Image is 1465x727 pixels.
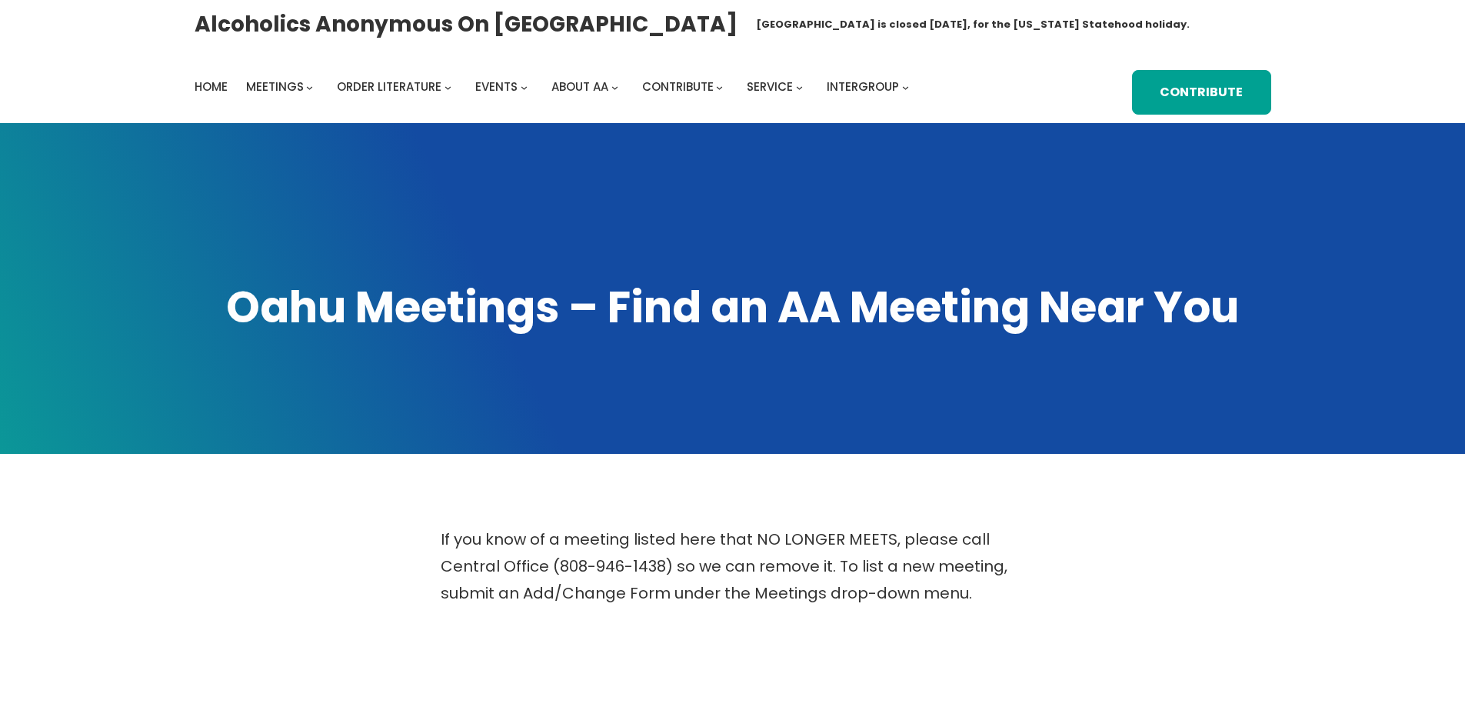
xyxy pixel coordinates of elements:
[246,78,304,95] span: Meetings
[827,78,899,95] span: Intergroup
[195,278,1271,337] h1: Oahu Meetings – Find an AA Meeting Near You
[444,83,451,90] button: Order Literature submenu
[796,83,803,90] button: Service submenu
[756,17,1190,32] h1: [GEOGRAPHIC_DATA] is closed [DATE], for the [US_STATE] Statehood holiday.
[521,83,528,90] button: Events submenu
[195,76,228,98] a: Home
[195,76,914,98] nav: Intergroup
[195,78,228,95] span: Home
[902,83,909,90] button: Intergroup submenu
[747,78,793,95] span: Service
[551,76,608,98] a: About AA
[747,76,793,98] a: Service
[475,76,518,98] a: Events
[246,76,304,98] a: Meetings
[611,83,618,90] button: About AA submenu
[306,83,313,90] button: Meetings submenu
[642,76,714,98] a: Contribute
[337,78,441,95] span: Order Literature
[475,78,518,95] span: Events
[195,5,737,43] a: Alcoholics Anonymous on [GEOGRAPHIC_DATA]
[551,78,608,95] span: About AA
[642,78,714,95] span: Contribute
[827,76,899,98] a: Intergroup
[441,526,1025,607] p: If you know of a meeting listed here that NO LONGER MEETS, please call Central Office (808-946-14...
[1132,70,1270,115] a: Contribute
[716,83,723,90] button: Contribute submenu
